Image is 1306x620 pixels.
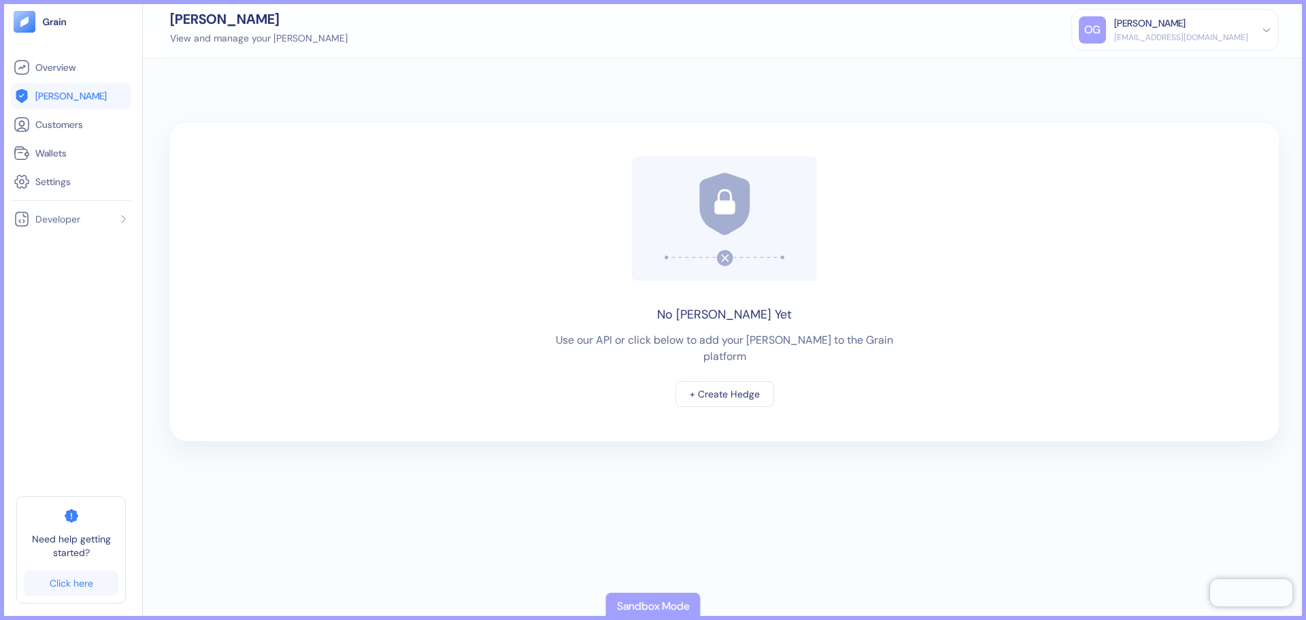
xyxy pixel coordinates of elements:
[1079,16,1106,44] div: OG
[14,11,35,33] img: logo-tablet-V2.svg
[35,175,71,189] span: Settings
[24,570,118,596] a: Click here
[632,156,817,281] img: No hedges
[14,59,129,76] a: Overview
[170,31,348,46] div: View and manage your [PERSON_NAME]
[50,578,93,588] div: Click here
[14,116,129,133] a: Customers
[675,381,774,407] button: + Create Hedge
[14,174,129,190] a: Settings
[35,61,76,74] span: Overview
[170,12,348,26] div: [PERSON_NAME]
[657,306,792,324] div: No [PERSON_NAME] Yet
[1114,31,1248,44] div: [EMAIL_ADDRESS][DOMAIN_NAME]
[35,89,107,103] span: [PERSON_NAME]
[690,389,760,399] div: + Create Hedge
[617,598,690,615] div: Sandbox Mode
[1210,579,1292,606] iframe: Chatra live chat
[14,88,129,104] a: [PERSON_NAME]
[24,532,118,559] span: Need help getting started?
[14,145,129,161] a: Wallets
[35,212,80,226] span: Developer
[1114,16,1186,31] div: [PERSON_NAME]
[35,146,67,160] span: Wallets
[537,332,911,365] div: Use our API or click below to add your [PERSON_NAME] to the Grain platform
[42,17,67,27] img: logo
[35,118,83,131] span: Customers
